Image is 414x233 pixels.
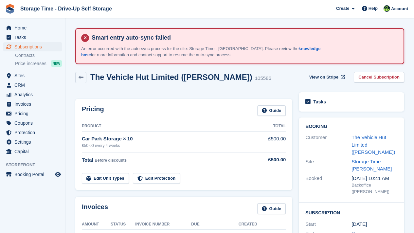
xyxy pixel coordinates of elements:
img: stora-icon-8386f47178a22dfd0bd8f6a31ec36ba5ce8667c1dd55bd0f319d3a0aa187defe.svg [5,4,15,14]
a: menu [3,33,62,42]
span: Invoices [14,99,54,109]
div: Car Park Storage × 10 [82,135,255,143]
span: Tasks [14,33,54,42]
a: menu [3,170,62,179]
a: menu [3,71,62,80]
h4: Smart entry auto-sync failed [89,34,398,42]
a: Contracts [15,52,62,59]
a: menu [3,137,62,147]
th: Due [191,219,238,230]
time: 2025-09-02 00:00:00 UTC [351,221,367,228]
th: Amount [82,219,111,230]
h2: Subscription [305,209,398,216]
span: Sites [14,71,54,80]
a: menu [3,81,62,90]
span: CRM [14,81,54,90]
span: Capital [14,147,54,156]
a: menu [3,23,62,32]
span: Total [82,157,93,163]
a: View on Stripe [307,72,346,83]
div: Customer [305,134,351,156]
h2: Invoices [82,203,108,214]
span: Create [336,5,349,12]
a: Storage Time - Drive-Up Self Storage [18,3,115,14]
div: Site [305,158,351,173]
a: menu [3,109,62,118]
a: menu [3,90,62,99]
span: Protection [14,128,54,137]
th: Total [255,121,286,132]
div: £50.00 every 4 weeks [82,143,255,149]
span: View on Stripe [309,74,338,81]
p: An error occurred with the auto-sync process for the site: Storage Time - [GEOGRAPHIC_DATA]. Plea... [81,45,327,58]
th: Status [111,219,135,230]
a: Price increases NEW [15,60,62,67]
a: menu [3,42,62,51]
h2: Pricing [82,105,104,116]
a: Guide [257,105,286,116]
a: Edit Unit Types [82,173,129,184]
th: Invoice Number [135,219,191,230]
span: Help [369,5,378,12]
h2: Tasks [313,99,326,105]
div: Booked [305,175,351,195]
h2: The Vehicle Hut Limited ([PERSON_NAME]) [90,73,252,81]
span: Booking Portal [14,170,54,179]
div: Backoffice ([PERSON_NAME]) [351,182,398,195]
h2: Booking [305,124,398,129]
span: Home [14,23,54,32]
div: NEW [51,60,62,67]
span: Pricing [14,109,54,118]
a: Storage Time - [PERSON_NAME] [351,159,392,172]
td: £500.00 [255,132,286,152]
a: menu [3,118,62,128]
span: Storefront [6,162,65,168]
a: menu [3,147,62,156]
img: Laaibah Sarwar [384,5,390,12]
th: Product [82,121,255,132]
a: menu [3,128,62,137]
span: Price increases [15,61,46,67]
a: Preview store [54,170,62,178]
span: Account [391,6,408,12]
span: Subscriptions [14,42,54,51]
a: The Vehicle Hut Limited ([PERSON_NAME]) [351,134,395,155]
span: Settings [14,137,54,147]
span: Analytics [14,90,54,99]
div: £500.00 [255,156,286,164]
a: menu [3,99,62,109]
div: Start [305,221,351,228]
th: Created [239,219,286,230]
div: [DATE] 10:41 AM [351,175,398,182]
span: Coupons [14,118,54,128]
span: Before discounts [95,158,127,163]
a: Guide [257,203,286,214]
a: Edit Protection [133,173,180,184]
a: Cancel Subscription [354,72,404,83]
div: 105586 [255,75,271,82]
